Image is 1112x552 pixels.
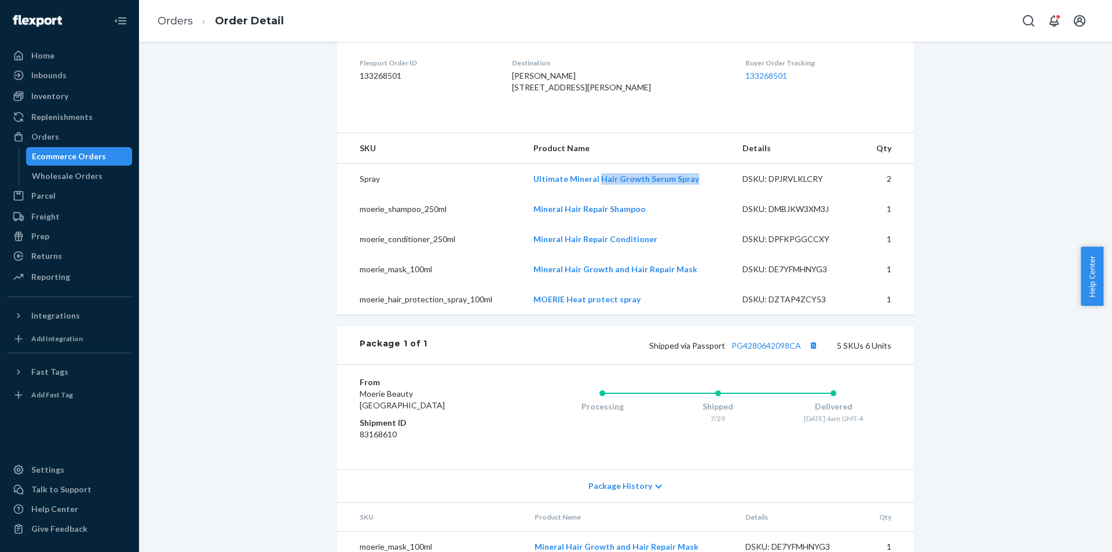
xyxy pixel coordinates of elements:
td: moerie_hair_protection_spray_100ml [336,284,524,315]
a: Help Center [7,500,132,518]
img: Flexport logo [13,15,62,27]
div: Give Feedback [31,523,87,535]
td: 1 [861,254,915,284]
a: PG4280642098CA [731,341,801,350]
a: Reporting [7,268,132,286]
div: DSKU: DPJRVLKLCRY [742,173,851,185]
button: Integrations [7,306,132,325]
div: DSKU: DE7YFMHNYG3 [742,264,851,275]
div: Processing [544,401,660,412]
a: Add Integration [7,330,132,348]
td: moerie_mask_100ml [336,254,524,284]
div: Delivered [776,401,891,412]
button: Open notifications [1042,9,1066,32]
div: Integrations [31,310,80,321]
dd: 83168610 [360,429,498,440]
td: Spray [336,164,524,195]
a: Order Detail [215,14,284,27]
span: Shipped via Passport [649,341,821,350]
th: Details [736,503,864,532]
a: Ecommerce Orders [26,147,133,166]
div: Add Integration [31,334,83,343]
div: Package 1 of 1 [360,338,427,353]
button: Open Search Box [1017,9,1040,32]
a: Wholesale Orders [26,167,133,185]
a: Inbounds [7,66,132,85]
td: 1 [861,284,915,315]
dd: 133268501 [360,70,493,82]
div: Talk to Support [31,484,92,495]
span: Package History [588,480,652,492]
span: Moerie Beauty [GEOGRAPHIC_DATA] [360,389,445,410]
button: Fast Tags [7,363,132,381]
div: DSKU: DZTAP4ZCY53 [742,294,851,305]
ol: breadcrumbs [148,4,293,38]
td: 1 [861,224,915,254]
dt: Destination [512,58,727,68]
a: Freight [7,207,132,226]
a: Home [7,46,132,65]
button: Close Navigation [109,9,132,32]
a: Talk to Support [7,480,132,499]
td: 1 [861,194,915,224]
dt: Shipment ID [360,417,498,429]
div: 7/29 [660,414,776,423]
td: moerie_shampoo_250ml [336,194,524,224]
button: Copy tracking number [806,338,821,353]
button: Help Center [1081,247,1103,306]
a: MOERIE Heat protect spray [533,294,641,304]
a: Prep [7,227,132,246]
div: Freight [31,211,60,222]
div: 5 SKUs 6 Units [427,338,891,353]
div: Fast Tags [31,366,68,378]
a: Inventory [7,87,132,105]
div: Settings [31,464,64,476]
a: Replenishments [7,108,132,126]
div: Home [31,50,54,61]
a: Mineral Hair Growth and Hair Repair Mask [535,542,698,551]
button: Open account menu [1068,9,1091,32]
div: Inbounds [31,70,67,81]
div: DSKU: DMBJKW3XM3J [742,203,851,215]
th: Product Name [524,133,733,164]
div: Shipped [660,401,776,412]
a: Orders [7,127,132,146]
div: Replenishments [31,111,93,123]
td: 2 [861,164,915,195]
th: Qty [861,133,915,164]
div: Parcel [31,190,56,202]
div: Inventory [31,90,68,102]
dt: From [360,376,498,388]
th: Product Name [525,503,736,532]
div: Help Center [31,503,78,515]
th: SKU [336,503,525,532]
a: Settings [7,460,132,479]
a: 133268501 [745,71,787,81]
td: moerie_conditioner_250ml [336,224,524,254]
a: Orders [158,14,193,27]
a: Mineral Hair Repair Shampoo [533,204,646,214]
div: [DATE] 4am GMT-4 [776,414,891,423]
span: [PERSON_NAME] [STREET_ADDRESS][PERSON_NAME] [512,71,651,92]
a: Mineral Hair Repair Conditioner [533,234,657,244]
dt: Buyer Order Tracking [745,58,891,68]
div: Wholesale Orders [32,170,103,182]
th: Details [733,133,861,164]
a: Parcel [7,187,132,205]
th: Qty [864,503,915,532]
a: Returns [7,247,132,265]
a: Mineral Hair Growth and Hair Repair Mask [533,264,697,274]
dt: Flexport Order ID [360,58,493,68]
button: Give Feedback [7,520,132,538]
div: Ecommerce Orders [32,151,106,162]
div: Orders [31,131,59,142]
a: Ultimate Mineral Hair Growth Serum Spray [533,174,699,184]
div: Reporting [31,271,70,283]
div: Prep [31,231,49,242]
a: Add Fast Tag [7,386,132,404]
th: SKU [336,133,524,164]
div: Returns [31,250,62,262]
div: Add Fast Tag [31,390,73,400]
div: DSKU: DPFKPGGCCXY [742,233,851,245]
